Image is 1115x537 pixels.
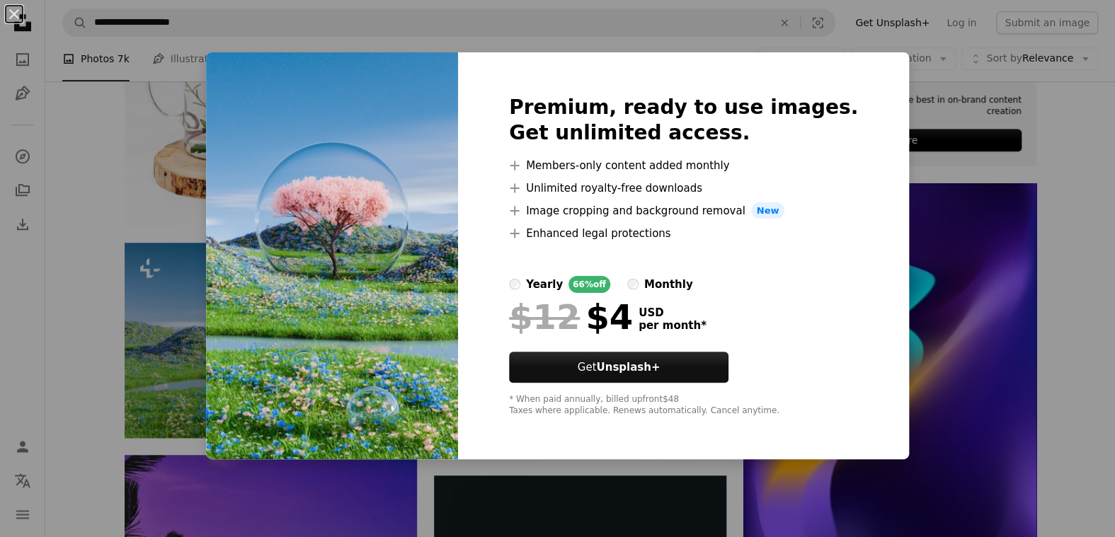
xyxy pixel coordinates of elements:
[526,276,563,293] div: yearly
[644,276,693,293] div: monthly
[509,279,520,290] input: yearly66%off
[509,299,580,335] span: $12
[596,361,660,374] strong: Unsplash+
[751,202,785,219] span: New
[639,306,707,319] span: USD
[627,279,639,290] input: monthly
[509,225,858,242] li: Enhanced legal protections
[568,276,610,293] div: 66% off
[509,394,858,417] div: * When paid annually, billed upfront $48 Taxes where applicable. Renews automatically. Cancel any...
[639,319,707,332] span: per month *
[509,202,858,219] li: Image cropping and background removal
[509,180,858,197] li: Unlimited royalty-free downloads
[206,52,458,460] img: premium_photo-1710865692399-6fe10f968711
[509,352,728,383] button: GetUnsplash+
[509,299,633,335] div: $4
[509,157,858,174] li: Members-only content added monthly
[509,95,858,146] h2: Premium, ready to use images. Get unlimited access.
